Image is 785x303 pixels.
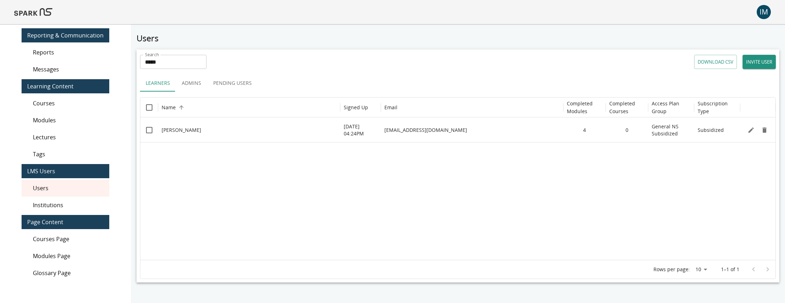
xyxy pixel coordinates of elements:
div: Learning Content [22,79,109,93]
button: Invite user [743,55,776,69]
span: Learning Content [27,82,104,91]
p: Subsidized [698,127,724,134]
div: Reports [22,44,109,61]
img: Logo of SPARK at Stanford [14,4,52,21]
div: 0 [606,117,648,142]
span: LMS Users [27,167,104,175]
p: [DATE] 04:24PM [344,123,377,137]
div: Reporting & Communication [22,28,109,42]
button: account of current user [757,5,771,19]
svg: Edit [748,127,755,134]
div: Modules [22,112,109,129]
h5: Users [136,33,780,44]
label: Search [145,52,159,58]
button: Sort [176,103,186,112]
button: Delete [759,125,770,135]
div: Courses Page [22,231,109,247]
span: Reporting & Communication [27,31,104,40]
div: 4 [563,117,606,142]
span: Courses [33,99,104,107]
p: Rows per page: [653,266,690,273]
svg: Remove [761,127,768,134]
span: Courses Page [33,235,104,243]
h6: Access Plan Group [652,100,691,115]
button: Download CSV [694,55,737,69]
p: 1–1 of 1 [721,266,739,273]
span: Glossary Page [33,269,104,277]
h6: Completed Modules [567,100,601,115]
span: Page Content [27,218,104,226]
span: Reports [33,48,104,57]
span: Tags [33,150,104,158]
h6: Subscription Type [698,100,736,115]
div: Lectures [22,129,109,146]
span: Modules [33,116,104,124]
div: Modules Page [22,247,109,264]
div: user types [140,75,776,92]
nav: main [22,24,109,284]
div: Glossary Page [22,264,109,281]
span: Users [33,184,104,192]
div: Messages [22,61,109,78]
p: General NS Subsidized [652,123,691,137]
div: Tags [22,146,109,163]
h6: Signed Up [344,104,368,111]
div: 10 [693,264,710,275]
div: IM [757,5,771,19]
h6: Completed Courses [609,100,644,115]
div: Email [384,104,397,111]
span: Messages [33,65,104,74]
div: Users [22,180,109,197]
span: Lectures [33,133,104,141]
div: LMS Users [22,164,109,178]
span: Institutions [33,201,104,209]
button: Learners [140,75,176,92]
div: Institutions [22,197,109,214]
p: [PERSON_NAME] [162,127,201,134]
button: Admins [176,75,208,92]
button: Pending Users [208,75,257,92]
div: Name [162,104,176,111]
div: Ikezu.Seiko@mayo.edu [381,117,563,142]
span: Modules Page [33,252,104,260]
div: Courses [22,95,109,112]
div: Page Content [22,215,109,229]
button: Edit [746,125,756,135]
